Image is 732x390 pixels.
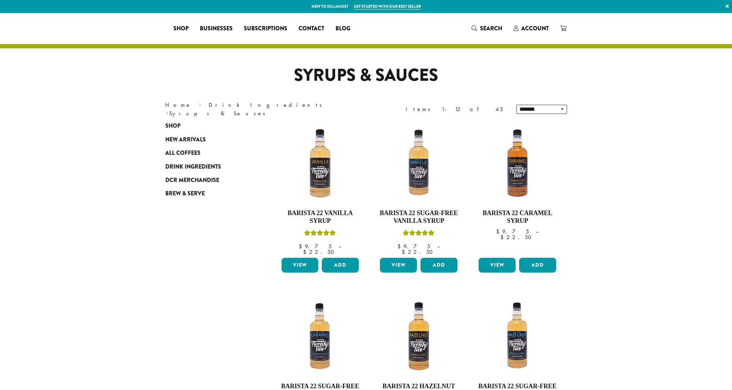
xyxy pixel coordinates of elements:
span: $ [496,228,502,235]
bdi: 9.75 [398,243,430,250]
a: Search [466,23,508,34]
span: Shop [165,122,180,130]
a: View [479,258,516,273]
a: Drink Ingredients [165,160,250,173]
span: $ [299,243,305,250]
a: Shop [168,23,194,34]
span: Subscriptions [244,24,287,33]
nav: Breadcrumb [165,101,356,118]
span: – [536,228,539,235]
img: SF-VANILLA-300x300.png [378,123,459,204]
h4: Barista 22 Caramel Syrup [477,209,558,225]
bdi: 22.50 [500,233,535,241]
bdi: 9.75 [299,243,332,250]
img: SF-CARAMEL-300x300.png [279,296,361,377]
bdi: 9.75 [496,228,529,235]
a: Barista 22 Caramel Syrup [477,123,558,255]
div: Rated 5.00 out of 5 [304,229,336,239]
span: › [199,98,201,109]
a: Brew & Serve [165,187,250,200]
span: Brew & Serve [165,189,205,198]
span: › [166,107,168,118]
h4: Barista 22 Vanilla Syrup [280,209,361,225]
div: Rated 5.00 out of 5 [403,229,435,239]
span: Businesses [200,24,233,33]
a: Shop [165,119,250,133]
span: Drink Ingredients [165,163,221,171]
a: Get started with our best seller [354,4,421,10]
span: $ [500,233,506,241]
span: – [437,243,440,250]
span: $ [402,248,408,256]
a: New Arrivals [165,133,250,146]
bdi: 22.50 [303,248,337,256]
a: Home [165,101,191,109]
img: HAZELNUT-300x300.png [378,296,459,377]
span: Contact [299,24,324,33]
span: $ [398,243,404,250]
span: New Arrivals [165,135,206,144]
span: – [338,243,341,250]
a: Barista 22 Sugar-Free Vanilla SyrupRated 5.00 out of 5 [378,123,459,255]
img: SF-HAZELNUT-300x300.png [477,296,558,377]
button: Add [519,258,556,273]
button: Add [322,258,359,273]
button: Add [420,258,457,273]
span: DCR Merchandise [165,176,219,185]
a: All Coffees [165,146,250,160]
a: Drink Ingredients [209,101,327,109]
h4: Barista 22 Sugar-Free Vanilla Syrup [378,209,459,225]
a: Barista 22 Vanilla SyrupRated 5.00 out of 5 [280,123,361,255]
a: View [380,258,417,273]
span: Account [521,24,549,32]
bdi: 22.50 [402,248,436,256]
img: CARAMEL-1-300x300.png [477,123,558,204]
a: DCR Merchandise [165,173,250,187]
span: All Coffees [165,149,201,158]
img: VANILLA-300x300.png [279,123,361,204]
div: Items 1-12 of 43 [406,105,506,114]
a: View [282,258,319,273]
span: Blog [336,24,350,33]
h1: Syrups & Sauces [160,65,572,86]
span: $ [303,248,309,256]
span: Search [480,24,502,32]
span: Shop [173,24,189,33]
